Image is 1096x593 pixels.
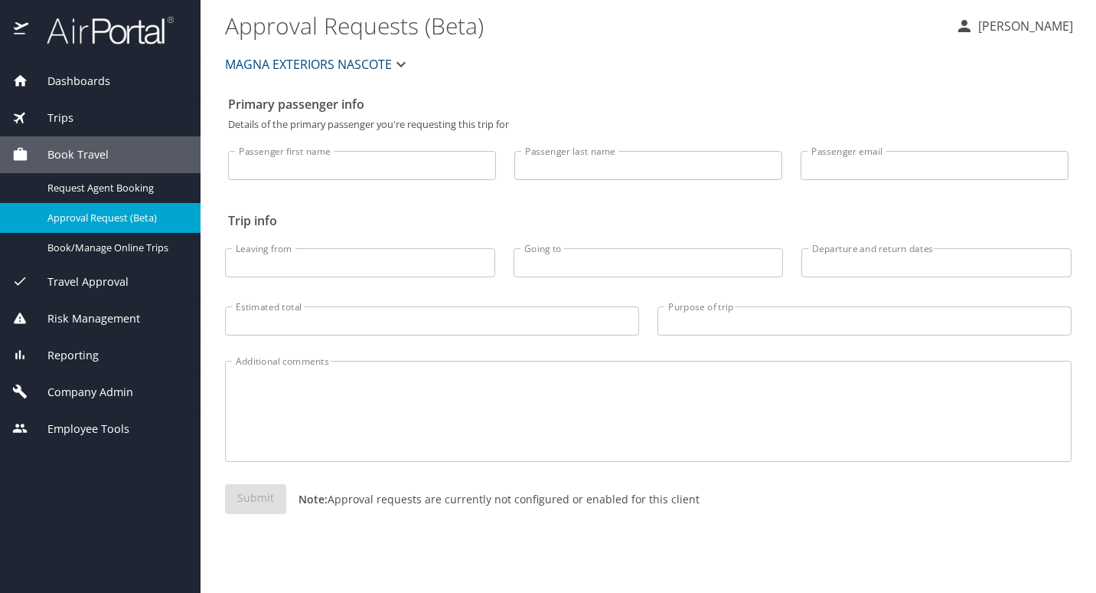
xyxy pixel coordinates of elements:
h2: Trip info [228,208,1068,233]
span: Risk Management [28,310,140,327]
p: Approval requests are currently not configured or enabled for this client [286,491,700,507]
button: [PERSON_NAME] [949,12,1079,40]
button: MAGNA EXTERIORS NASCOTE [219,49,416,80]
img: icon-airportal.png [14,15,30,45]
span: Trips [28,110,73,126]
span: Book/Manage Online Trips [47,241,182,255]
h1: Approval Requests (Beta) [225,2,943,49]
span: Company Admin [28,384,133,401]
span: Book Travel [28,146,109,163]
span: Request Agent Booking [47,181,182,195]
img: airportal-logo.png [30,15,174,45]
span: MAGNA EXTERIORS NASCOTE [225,54,392,75]
strong: Note: [298,492,328,506]
h2: Primary passenger info [228,92,1068,116]
span: Employee Tools [28,421,129,437]
p: [PERSON_NAME] [974,17,1073,35]
span: Reporting [28,347,99,364]
span: Dashboards [28,73,110,90]
span: Travel Approval [28,274,129,290]
p: Details of the primary passenger you're requesting this trip for [228,120,1068,129]
span: Approval Request (Beta) [47,211,182,225]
